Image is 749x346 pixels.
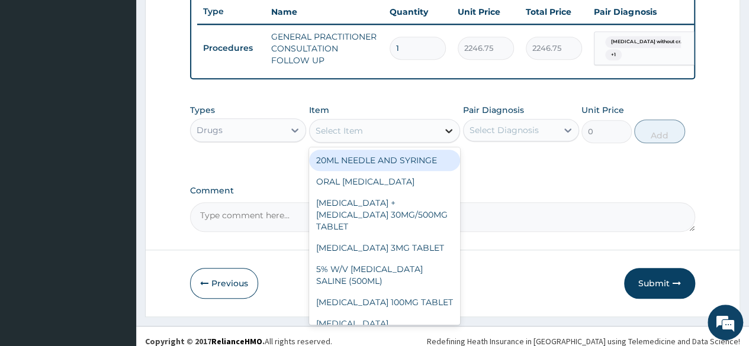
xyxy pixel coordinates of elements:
div: Chat with us now [62,66,199,82]
textarea: Type your message and hit 'Enter' [6,225,226,266]
label: Comment [190,186,695,196]
label: Pair Diagnosis [463,104,524,116]
div: Select Diagnosis [470,124,539,136]
label: Unit Price [581,104,624,116]
img: d_794563401_company_1708531726252_794563401 [22,59,48,89]
th: Type [197,1,265,22]
span: + 1 [605,49,622,61]
div: Minimize live chat window [194,6,223,34]
button: Submit [624,268,695,299]
button: Add [634,119,684,143]
td: Procedures [197,37,265,59]
div: [MEDICAL_DATA] ARTESUNATE150MG/50MG [309,313,461,346]
div: Select Item [316,125,363,137]
div: 5% W/V [MEDICAL_DATA] SALINE (500ML) [309,258,461,292]
div: ORAL [MEDICAL_DATA] [309,171,461,192]
span: [MEDICAL_DATA] without cr... [605,36,689,48]
label: Item [309,104,329,116]
div: 20ML NEEDLE AND SYRINGE [309,150,461,171]
div: [MEDICAL_DATA] + [MEDICAL_DATA] 30MG/500MG TABLET [309,192,461,237]
span: We're online! [69,100,163,219]
div: [MEDICAL_DATA] 100MG TABLET [309,292,461,313]
div: [MEDICAL_DATA] 3MG TABLET [309,237,461,258]
button: Previous [190,268,258,299]
td: GENERAL PRACTITIONER CONSULTATION FOLLOW UP [265,25,384,72]
div: Drugs [197,124,223,136]
label: Types [190,105,215,115]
